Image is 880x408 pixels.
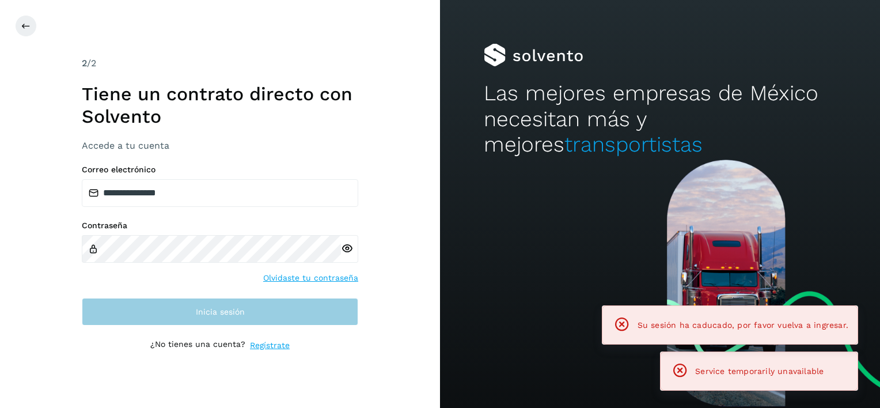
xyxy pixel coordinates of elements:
label: Contraseña [82,221,358,231]
span: 2 [82,58,87,69]
span: Inicia sesión [196,308,245,316]
h1: Tiene un contrato directo con Solvento [82,83,358,127]
div: /2 [82,56,358,70]
a: Regístrate [250,339,290,352]
label: Correo electrónico [82,165,358,175]
button: Inicia sesión [82,298,358,326]
span: Service temporarily unavailable [695,367,824,376]
h2: Las mejores empresas de México necesitan más y mejores [484,81,836,157]
a: Olvidaste tu contraseña [263,272,358,284]
span: Su sesión ha caducado, por favor vuelva a ingresar. [638,320,848,330]
span: transportistas [564,132,703,157]
h3: Accede a tu cuenta [82,140,358,151]
p: ¿No tienes una cuenta? [150,339,245,352]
